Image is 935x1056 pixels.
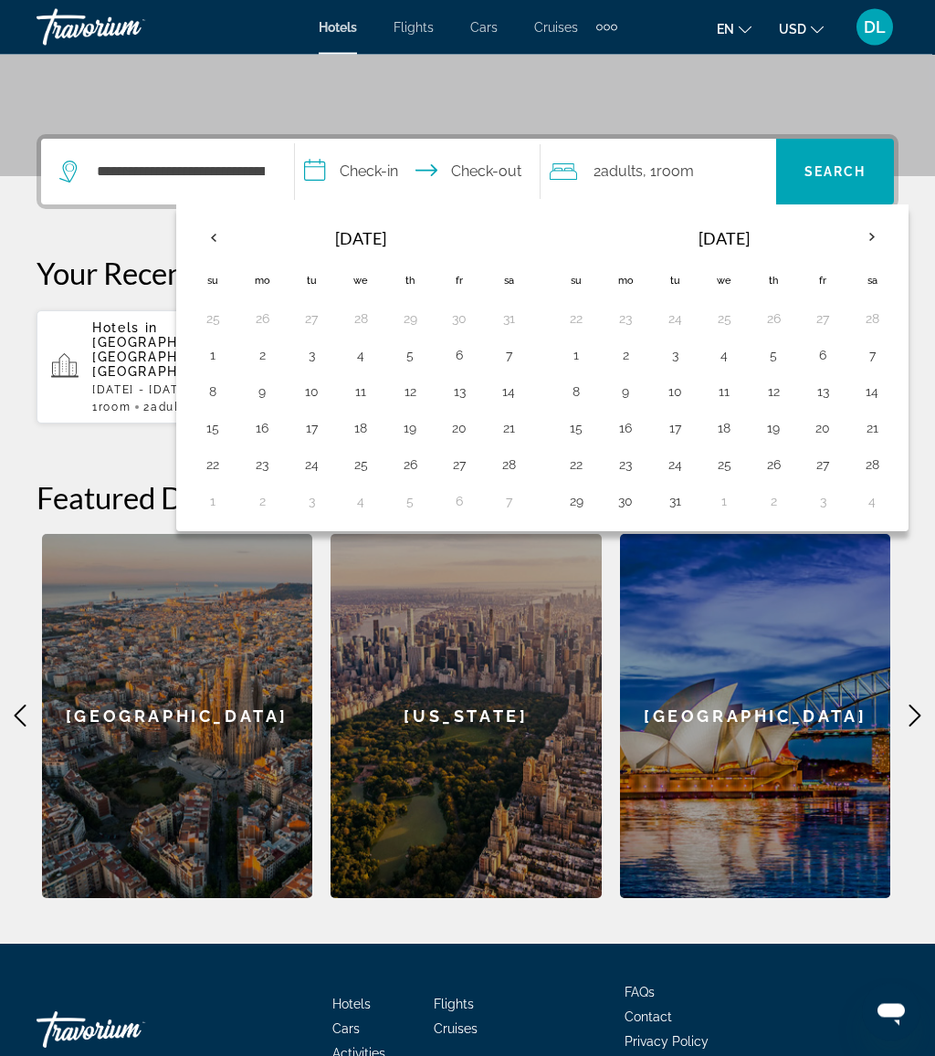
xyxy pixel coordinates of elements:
button: Change currency [779,16,824,42]
button: Day 29 [562,489,591,515]
button: Day 23 [247,453,277,478]
span: Cars [332,1022,360,1037]
button: Day 6 [808,343,837,369]
button: Day 21 [494,416,523,442]
button: Day 30 [445,307,474,332]
button: Day 3 [808,489,837,515]
button: Day 20 [808,416,837,442]
button: Day 4 [346,489,375,515]
button: Day 25 [346,453,375,478]
span: Cruises [534,20,578,35]
button: User Menu [851,8,898,47]
button: Day 12 [395,380,425,405]
button: Extra navigation items [596,13,617,42]
span: Cruises [434,1022,478,1037]
div: [GEOGRAPHIC_DATA] [42,535,313,899]
button: Day 27 [297,307,326,332]
a: Hotels [319,20,357,35]
button: Day 8 [198,380,227,405]
button: Day 10 [660,380,689,405]
button: Day 27 [445,453,474,478]
button: Previous month [188,217,237,259]
button: Day 15 [198,416,227,442]
a: [US_STATE] [331,535,602,899]
button: Day 6 [445,343,474,369]
span: 2 [143,402,191,414]
button: Day 11 [346,380,375,405]
span: Adults [151,402,191,414]
span: Room [99,402,131,414]
span: Hotels in [92,321,158,336]
button: Day 28 [346,307,375,332]
a: Hotels [332,998,371,1012]
button: Day 9 [247,380,277,405]
button: Day 28 [494,453,523,478]
a: Travorium [37,4,219,51]
button: Day 25 [709,453,739,478]
span: Adults [601,163,643,181]
button: Day 13 [808,380,837,405]
th: [DATE] [237,217,484,261]
button: Day 29 [395,307,425,332]
button: Day 26 [759,307,788,332]
a: FAQs [625,986,655,1000]
button: Day 7 [494,343,523,369]
button: Day 26 [395,453,425,478]
button: Day 2 [611,343,640,369]
span: , 1 [643,160,694,185]
span: en [717,22,734,37]
button: Day 7 [857,343,887,369]
button: Day 22 [198,453,227,478]
a: Privacy Policy [625,1035,709,1050]
button: Day 24 [660,453,689,478]
button: Check in and out dates [295,140,540,205]
span: 2 [594,160,643,185]
button: Day 20 [445,416,474,442]
span: Cars [470,20,498,35]
p: Your Recent Searches [37,256,898,292]
h2: Featured Destinations [37,480,898,517]
div: Search widget [41,140,894,205]
button: Day 1 [562,343,591,369]
button: Day 26 [759,453,788,478]
a: [GEOGRAPHIC_DATA] [620,535,891,899]
button: Day 30 [611,489,640,515]
a: Flights [394,20,434,35]
button: Day 7 [494,489,523,515]
button: Day 1 [198,343,227,369]
button: Day 2 [759,489,788,515]
button: Day 2 [247,343,277,369]
button: Day 18 [346,416,375,442]
p: [DATE] - [DATE] [92,384,297,397]
span: USD [779,22,806,37]
button: Day 26 [247,307,277,332]
button: Day 11 [709,380,739,405]
button: Day 31 [494,307,523,332]
button: Next month [847,217,897,259]
button: Day 14 [857,380,887,405]
button: Day 28 [857,453,887,478]
iframe: Botón para iniciar la ventana de mensajería [862,983,920,1041]
button: Day 4 [709,343,739,369]
button: Day 10 [297,380,326,405]
button: Day 4 [857,489,887,515]
a: Flights [434,998,474,1012]
button: Day 22 [562,307,591,332]
button: Day 9 [611,380,640,405]
button: Day 23 [611,453,640,478]
span: DL [864,18,886,37]
button: Search [776,140,894,205]
th: [DATE] [601,217,847,261]
span: [GEOGRAPHIC_DATA], [GEOGRAPHIC_DATA], [GEOGRAPHIC_DATA] (DXB) [92,336,291,380]
span: Contact [625,1010,672,1025]
button: Day 25 [198,307,227,332]
button: Day 24 [660,307,689,332]
button: Day 19 [395,416,425,442]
